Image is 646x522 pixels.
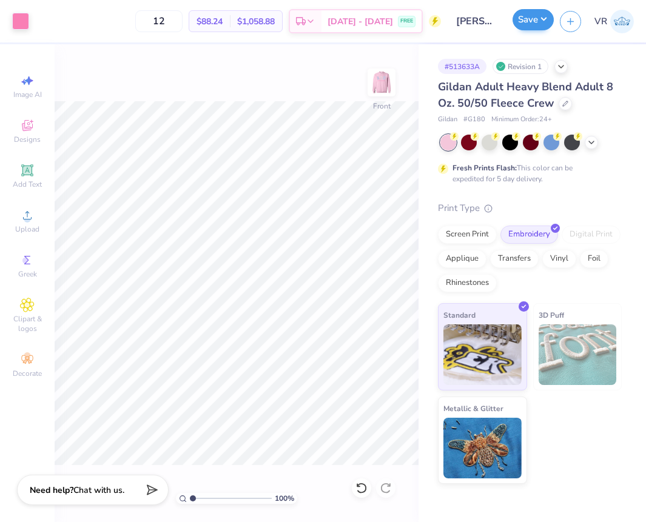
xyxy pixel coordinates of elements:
[135,10,183,32] input: – –
[13,369,42,378] span: Decorate
[443,309,476,321] span: Standard
[237,15,275,28] span: $1,058.88
[493,59,548,74] div: Revision 1
[6,314,49,333] span: Clipart & logos
[275,493,294,504] span: 100 %
[542,250,576,268] div: Vinyl
[443,402,503,415] span: Metallic & Glitter
[539,324,617,385] img: 3D Puff
[328,15,393,28] span: [DATE] - [DATE]
[594,15,607,28] span: VR
[18,269,37,279] span: Greek
[438,250,486,268] div: Applique
[369,70,394,95] img: Front
[580,250,608,268] div: Foil
[438,274,497,292] div: Rhinestones
[400,17,413,25] span: FREE
[491,115,552,125] span: Minimum Order: 24 +
[14,135,41,144] span: Designs
[15,224,39,234] span: Upload
[438,201,622,215] div: Print Type
[490,250,539,268] div: Transfers
[539,309,564,321] span: 3D Puff
[594,10,634,33] a: VR
[438,59,486,74] div: # 513633A
[197,15,223,28] span: $88.24
[443,418,522,478] img: Metallic & Glitter
[438,115,457,125] span: Gildan
[438,226,497,244] div: Screen Print
[373,101,391,112] div: Front
[13,90,42,99] span: Image AI
[562,226,621,244] div: Digital Print
[30,484,73,496] strong: Need help?
[500,226,558,244] div: Embroidery
[513,9,554,30] button: Save
[443,324,522,385] img: Standard
[463,115,485,125] span: # G180
[610,10,634,33] img: Val Rhey Lodueta
[453,162,602,184] div: This color can be expedited for 5 day delivery.
[73,484,124,496] span: Chat with us.
[453,163,517,173] strong: Fresh Prints Flash:
[438,79,613,110] span: Gildan Adult Heavy Blend Adult 8 Oz. 50/50 Fleece Crew
[13,179,42,189] span: Add Text
[447,9,506,33] input: Untitled Design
